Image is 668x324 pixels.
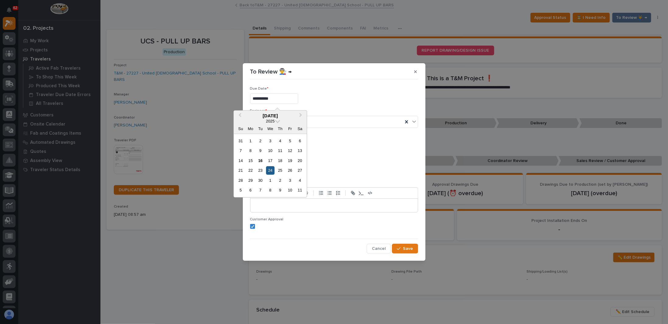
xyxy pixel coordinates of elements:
div: We [266,125,275,133]
div: Sa [296,125,304,133]
span: Save [403,246,413,251]
div: Choose Tuesday, September 16th, 2025 [256,157,264,165]
div: Choose Saturday, September 13th, 2025 [296,146,304,155]
div: Choose Saturday, September 20th, 2025 [296,157,304,165]
div: Choose Monday, October 6th, 2025 [247,186,255,194]
div: Fr [286,125,294,133]
div: Choose Tuesday, September 30th, 2025 [256,176,264,184]
div: Choose Thursday, September 18th, 2025 [276,157,284,165]
div: Choose Sunday, August 31st, 2025 [236,137,245,145]
div: Choose Wednesday, October 8th, 2025 [266,186,275,194]
div: Choose Thursday, September 25th, 2025 [276,166,284,174]
div: month 2025-09 [236,136,305,195]
div: Choose Thursday, September 11th, 2025 [276,146,284,155]
div: Choose Friday, October 3rd, 2025 [286,176,294,184]
div: Choose Saturday, September 27th, 2025 [296,166,304,174]
div: Choose Tuesday, September 9th, 2025 [256,146,264,155]
div: Choose Friday, October 10th, 2025 [286,186,294,194]
div: Choose Saturday, October 11th, 2025 [296,186,304,194]
div: Choose Tuesday, October 7th, 2025 [256,186,264,194]
div: Choose Friday, September 12th, 2025 [286,146,294,155]
div: Th [276,125,284,133]
div: Choose Friday, September 19th, 2025 [286,157,294,165]
span: Customer Approval [250,218,284,221]
div: Choose Monday, September 29th, 2025 [247,176,255,184]
div: Choose Thursday, October 9th, 2025 [276,186,284,194]
span: 2025 [266,119,275,123]
div: Choose Wednesday, September 17th, 2025 [266,157,275,165]
div: Choose Wednesday, September 3rd, 2025 [266,137,275,145]
div: Choose Monday, September 15th, 2025 [247,157,255,165]
div: Choose Friday, September 5th, 2025 [286,137,294,145]
div: Choose Wednesday, October 1st, 2025 [266,176,275,184]
div: Choose Sunday, September 21st, 2025 [236,166,245,174]
div: Choose Sunday, September 7th, 2025 [236,146,245,155]
div: Choose Sunday, October 5th, 2025 [236,186,245,194]
div: Su [236,125,245,133]
div: [DATE] [234,113,307,119]
div: Choose Sunday, September 28th, 2025 [236,176,245,184]
div: Choose Thursday, October 2nd, 2025 [276,176,284,184]
div: Choose Wednesday, September 24th, 2025 [266,166,275,174]
p: To Review 👨‍🏭 → [250,68,292,75]
div: Mo [247,125,255,133]
button: Previous Month [234,111,244,121]
button: Next Month [296,111,306,121]
div: Choose Saturday, September 6th, 2025 [296,137,304,145]
div: Choose Wednesday, September 10th, 2025 [266,146,275,155]
div: Choose Monday, September 1st, 2025 [247,137,255,145]
span: Due Date [250,87,269,91]
div: Choose Saturday, October 4th, 2025 [296,176,304,184]
div: Choose Tuesday, September 2nd, 2025 [256,137,264,145]
button: Cancel [367,244,391,253]
div: Tu [256,125,264,133]
div: Choose Monday, September 8th, 2025 [247,146,255,155]
div: Choose Monday, September 22nd, 2025 [247,166,255,174]
div: Choose Thursday, September 4th, 2025 [276,137,284,145]
div: Choose Sunday, September 14th, 2025 [236,157,245,165]
button: Save [392,244,418,253]
div: Choose Tuesday, September 23rd, 2025 [256,166,264,174]
span: Cancel [372,246,386,251]
div: Choose Friday, September 26th, 2025 [286,166,294,174]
